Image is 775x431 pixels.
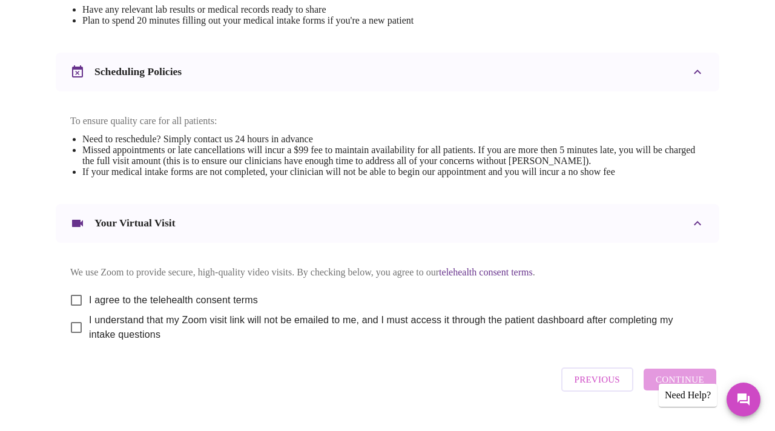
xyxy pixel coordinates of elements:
[659,384,717,407] div: Need Help?
[89,293,258,308] span: I agree to the telehealth consent terms
[82,15,533,26] li: Plan to spend 20 minutes filling out your medical intake forms if you're a new patient
[56,204,719,243] div: Your Virtual Visit
[82,145,705,166] li: Missed appointments or late cancellations will incur a $99 fee to maintain availability for all p...
[70,267,705,278] p: We use Zoom to provide secure, high-quality video visits. By checking below, you agree to our .
[56,53,719,91] div: Scheduling Policies
[439,267,533,277] a: telehealth consent terms
[561,367,633,392] button: Previous
[70,116,705,127] p: To ensure quality care for all patients:
[82,166,705,177] li: If your medical intake forms are not completed, your clinician will not be able to begin our appo...
[94,217,176,229] h3: Your Virtual Visit
[82,4,533,15] li: Have any relevant lab results or medical records ready to share
[82,134,705,145] li: Need to reschedule? Simply contact us 24 hours in advance
[727,383,760,416] button: Messages
[89,313,695,342] span: I understand that my Zoom visit link will not be emailed to me, and I must access it through the ...
[94,65,182,78] h3: Scheduling Policies
[575,372,620,387] span: Previous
